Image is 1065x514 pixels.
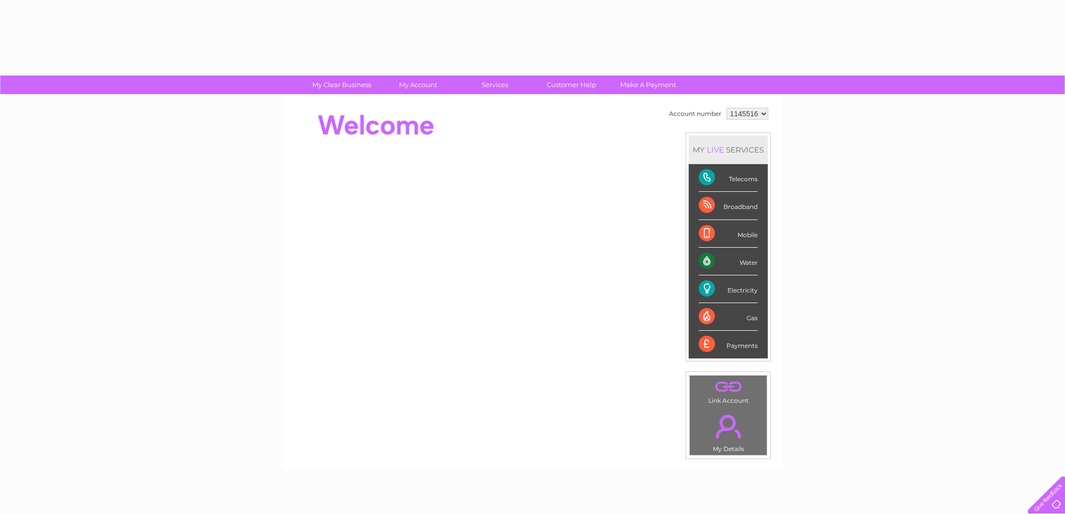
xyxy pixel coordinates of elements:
[377,76,460,94] a: My Account
[530,76,613,94] a: Customer Help
[607,76,690,94] a: Make A Payment
[689,406,767,456] td: My Details
[689,135,768,164] div: MY SERVICES
[689,375,767,407] td: Link Account
[699,303,758,331] div: Gas
[699,275,758,303] div: Electricity
[699,331,758,358] div: Payments
[667,105,724,122] td: Account number
[692,409,764,444] a: .
[453,76,537,94] a: Services
[699,248,758,275] div: Water
[705,145,726,155] div: LIVE
[699,164,758,192] div: Telecoms
[699,192,758,219] div: Broadband
[699,220,758,248] div: Mobile
[300,76,383,94] a: My Clear Business
[692,378,764,396] a: .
